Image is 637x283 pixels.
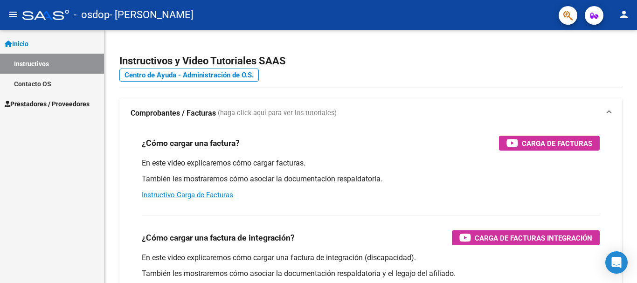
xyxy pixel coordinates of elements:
mat-icon: menu [7,9,19,20]
mat-expansion-panel-header: Comprobantes / Facturas (haga click aquí para ver los tutoriales) [119,98,622,128]
p: En este video explicaremos cómo cargar facturas. [142,158,600,168]
a: Centro de Ayuda - Administración de O.S. [119,69,259,82]
a: Instructivo Carga de Facturas [142,191,233,199]
p: En este video explicaremos cómo cargar una factura de integración (discapacidad). [142,253,600,263]
span: - [PERSON_NAME] [110,5,194,25]
span: Inicio [5,39,28,49]
div: Open Intercom Messenger [605,251,628,274]
button: Carga de Facturas [499,136,600,151]
span: Prestadores / Proveedores [5,99,90,109]
span: Carga de Facturas Integración [475,232,592,244]
p: También les mostraremos cómo asociar la documentación respaldatoria y el legajo del afiliado. [142,269,600,279]
span: (haga click aquí para ver los tutoriales) [218,108,337,118]
mat-icon: person [618,9,630,20]
span: Carga de Facturas [522,138,592,149]
strong: Comprobantes / Facturas [131,108,216,118]
button: Carga de Facturas Integración [452,230,600,245]
h3: ¿Cómo cargar una factura? [142,137,240,150]
p: También les mostraremos cómo asociar la documentación respaldatoria. [142,174,600,184]
h3: ¿Cómo cargar una factura de integración? [142,231,295,244]
h2: Instructivos y Video Tutoriales SAAS [119,52,622,70]
span: - osdop [74,5,110,25]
